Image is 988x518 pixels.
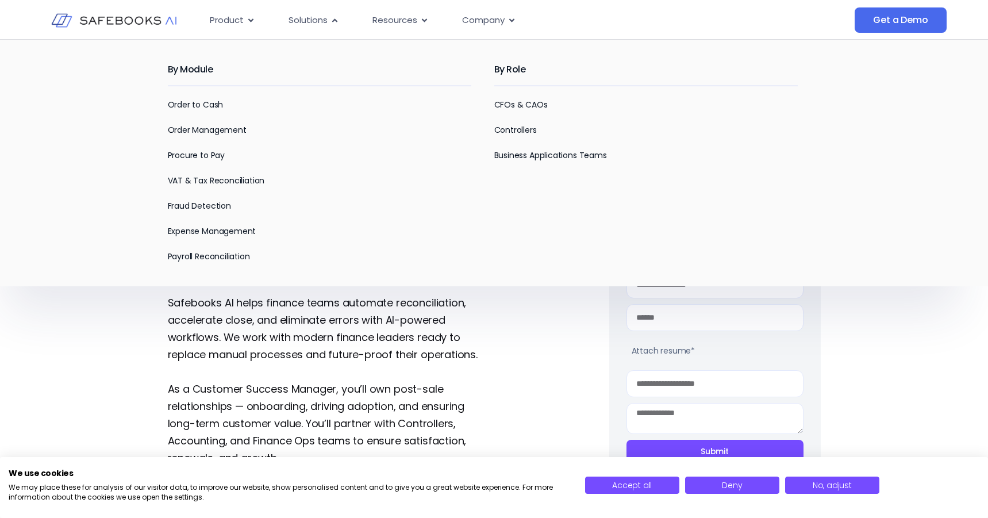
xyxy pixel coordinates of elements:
[855,7,946,33] a: Get a Demo
[685,477,779,494] button: Deny all cookies
[626,206,804,469] form: Careers Form
[168,53,471,86] h2: By Module
[612,479,652,491] span: Accept all
[494,99,548,110] a: CFOs & CAOs
[722,479,742,491] span: Deny
[168,124,247,136] a: Order Management
[168,382,467,465] span: As a Customer Success Manager, you’ll own post-sale relationships — onboarding, driving adoption,...
[626,440,804,463] button: Submit
[168,251,250,262] a: Payroll Reconciliation
[289,14,328,27] span: Solutions
[168,149,225,161] a: Procure to Pay
[201,9,740,32] div: Menu Toggle
[168,225,256,237] a: Expense Management
[9,468,568,478] h2: We use cookies
[813,479,852,491] span: No, adjust
[168,175,265,186] a: VAT & Tax Reconciliation
[585,477,679,494] button: Accept all cookies
[201,9,740,32] nav: Menu
[9,483,568,502] p: We may place these for analysis of our visitor data, to improve our website, show personalised co...
[210,14,244,27] span: Product
[372,14,417,27] span: Resources
[168,99,224,110] a: Order to Cash
[462,14,505,27] span: Company
[168,200,231,212] a: Fraud Detection
[494,124,537,136] a: Controllers
[494,53,798,86] h2: By Role
[873,14,928,26] span: Get a Demo
[494,149,607,161] a: Business Applications Teams
[168,296,478,362] span: Safebooks AI helps finance teams automate reconciliation, accelerate close, and eliminate errors ...
[785,477,879,494] button: Adjust cookie preferences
